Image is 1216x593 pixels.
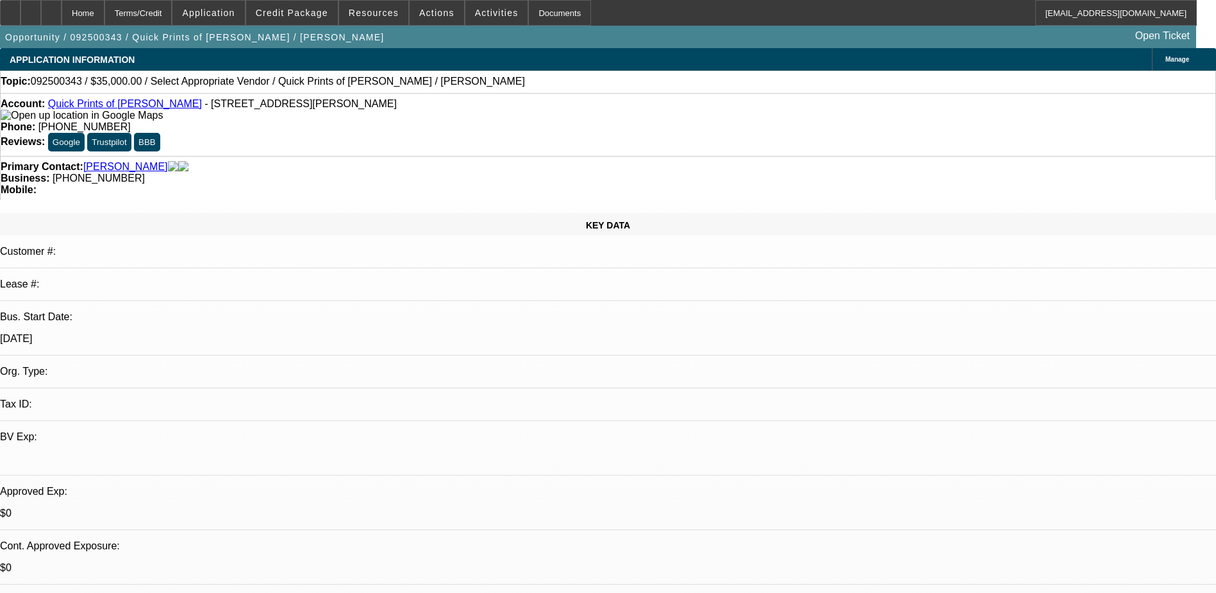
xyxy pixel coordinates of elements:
button: Google [48,133,85,151]
img: linkedin-icon.png [178,161,188,173]
strong: Mobile: [1,184,37,195]
img: Open up location in Google Maps [1,110,163,121]
span: Credit Package [256,8,328,18]
strong: Reviews: [1,136,45,147]
strong: Business: [1,173,49,184]
span: [PHONE_NUMBER] [38,121,131,132]
strong: Primary Contact: [1,161,83,173]
button: BBB [134,133,160,151]
a: [PERSON_NAME] [83,161,168,173]
strong: Topic: [1,76,31,87]
span: Opportunity / 092500343 / Quick Prints of [PERSON_NAME] / [PERSON_NAME] [5,32,384,42]
span: KEY DATA [586,220,630,230]
span: Activities [475,8,519,18]
button: Activities [465,1,528,25]
span: 092500343 / $35,000.00 / Select Appropriate Vendor / Quick Prints of [PERSON_NAME] / [PERSON_NAME] [31,76,525,87]
strong: Phone: [1,121,35,132]
strong: Account: [1,98,45,109]
a: Quick Prints of [PERSON_NAME] [48,98,202,109]
a: Open Ticket [1130,25,1195,47]
a: View Google Maps [1,110,163,121]
button: Trustpilot [87,133,131,151]
span: [PHONE_NUMBER] [53,173,145,184]
button: Credit Package [246,1,338,25]
span: Resources [349,8,399,18]
span: APPLICATION INFORMATION [10,55,135,65]
span: Application [182,8,235,18]
button: Actions [410,1,464,25]
button: Application [172,1,244,25]
img: facebook-icon.png [168,161,178,173]
span: Manage [1165,56,1189,63]
span: - [STREET_ADDRESS][PERSON_NAME] [204,98,397,109]
span: Actions [419,8,454,18]
button: Resources [339,1,408,25]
